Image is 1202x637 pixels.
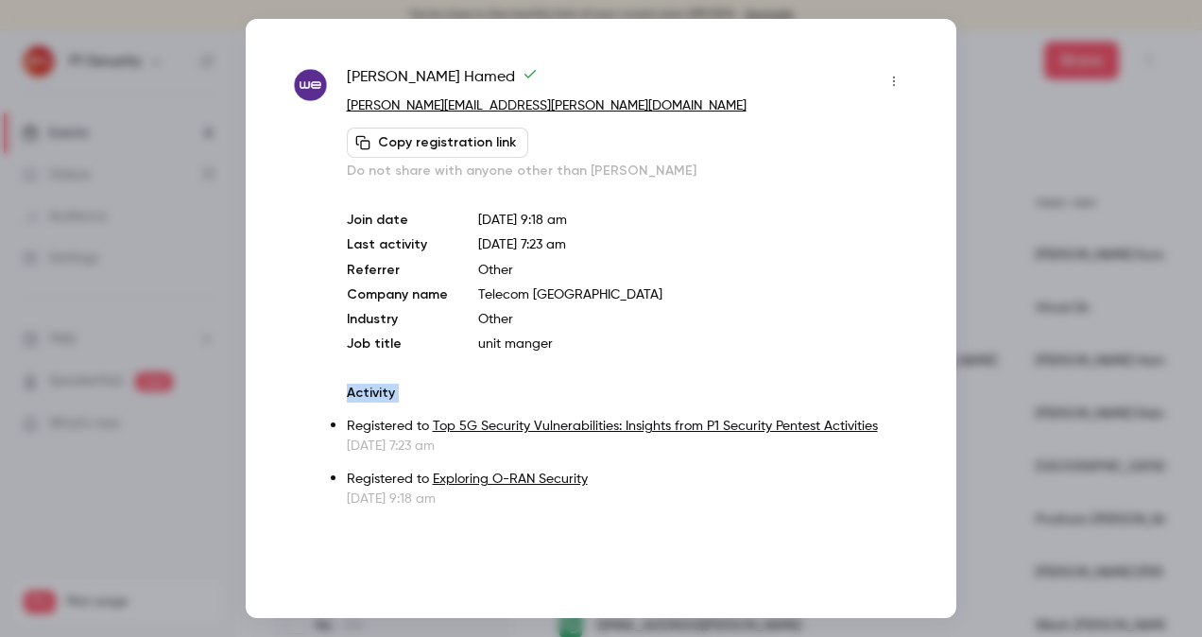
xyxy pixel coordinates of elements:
[478,238,566,251] span: [DATE] 7:23 am
[347,335,448,353] p: Job title
[478,285,909,304] p: Telecom [GEOGRAPHIC_DATA]
[478,211,909,230] p: [DATE] 9:18 am
[347,384,909,403] p: Activity
[347,128,528,158] button: Copy registration link
[347,261,448,280] p: Referrer
[293,68,328,103] img: te.eg
[347,310,448,329] p: Industry
[347,470,909,490] p: Registered to
[347,285,448,304] p: Company name
[433,473,588,486] a: Exploring O-RAN Security
[347,162,909,181] p: Do not share with anyone other than [PERSON_NAME]
[347,437,909,456] p: [DATE] 7:23 am
[433,420,878,433] a: Top 5G Security Vulnerabilities: Insights from P1 Security Pentest Activities
[347,235,448,255] p: Last activity
[478,261,909,280] p: Other
[478,335,909,353] p: unit manger
[347,211,448,230] p: Join date
[347,490,909,508] p: [DATE] 9:18 am
[347,417,909,437] p: Registered to
[478,310,909,329] p: Other
[347,99,747,112] a: [PERSON_NAME][EMAIL_ADDRESS][PERSON_NAME][DOMAIN_NAME]
[347,66,538,96] span: [PERSON_NAME] Hamed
